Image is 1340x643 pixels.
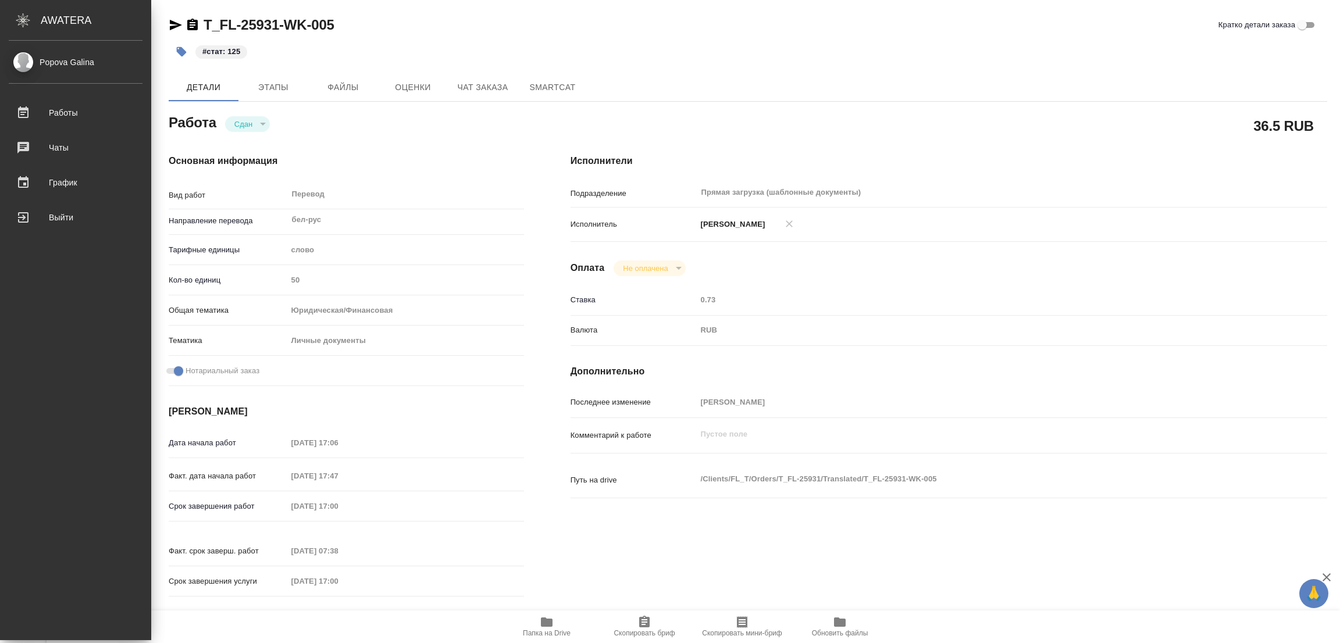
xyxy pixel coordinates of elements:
[571,430,697,441] p: Комментарий к работе
[287,573,389,590] input: Пустое поле
[697,320,1264,340] div: RUB
[693,610,791,643] button: Скопировать мини-бриф
[3,98,148,127] a: Работы
[176,80,231,95] span: Детали
[9,209,142,226] div: Выйти
[169,154,524,168] h4: Основная информация
[287,301,524,320] div: Юридическая/Финансовая
[169,274,287,286] p: Кол-во единиц
[41,9,151,32] div: AWATERA
[697,469,1264,489] textarea: /Clients/FL_T/Orders/T_FL-25931/Translated/T_FL-25931-WK-005
[169,305,287,316] p: Общая тематика
[9,139,142,156] div: Чаты
[186,365,259,377] span: Нотариальный заказ
[571,474,697,486] p: Путь на drive
[169,39,194,65] button: Добавить тэг
[287,498,389,515] input: Пустое поле
[596,610,693,643] button: Скопировать бриф
[287,240,524,260] div: слово
[287,272,524,288] input: Пустое поле
[169,545,287,557] p: Факт. срок заверш. работ
[169,437,287,449] p: Дата начала работ
[571,396,697,408] p: Последнее изменение
[1299,579,1328,608] button: 🙏
[194,46,248,56] span: стат: 125
[204,17,334,33] a: T_FL-25931-WK-005
[169,576,287,587] p: Срок завершения услуги
[1218,19,1295,31] span: Кратко детали заказа
[287,542,389,559] input: Пустое поле
[525,80,580,95] span: SmartCat
[702,629,782,637] span: Скопировать мини-бриф
[619,263,671,273] button: Не оплачена
[1304,581,1324,606] span: 🙏
[523,629,571,637] span: Папка на Drive
[614,629,675,637] span: Скопировать бриф
[614,260,685,276] div: Сдан
[287,434,389,451] input: Пустое поле
[697,291,1264,308] input: Пустое поле
[169,190,287,201] p: Вид работ
[3,203,148,232] a: Выйти
[571,219,697,230] p: Исполнитель
[455,80,511,95] span: Чат заказа
[169,335,287,346] p: Тематика
[287,331,524,351] div: Личные документы
[571,261,605,275] h4: Оплата
[697,219,765,230] p: [PERSON_NAME]
[169,470,287,482] p: Факт. дата начала работ
[697,394,1264,410] input: Пустое поле
[169,405,524,419] h4: [PERSON_NAME]
[3,168,148,197] a: График
[812,629,868,637] span: Обновить файлы
[9,104,142,122] div: Работы
[245,80,301,95] span: Этапы
[186,18,199,32] button: Скопировать ссылку
[231,119,256,129] button: Сдан
[1253,116,1314,135] h2: 36.5 RUB
[169,215,287,227] p: Направление перевода
[571,294,697,306] p: Ставка
[169,244,287,256] p: Тарифные единицы
[169,18,183,32] button: Скопировать ссылку для ЯМессенджера
[225,116,270,132] div: Сдан
[315,80,371,95] span: Файлы
[169,111,216,132] h2: Работа
[791,610,889,643] button: Обновить файлы
[571,324,697,336] p: Валюта
[498,610,596,643] button: Папка на Drive
[571,188,697,199] p: Подразделение
[9,56,142,69] div: Popova Galina
[385,80,441,95] span: Оценки
[9,174,142,191] div: График
[3,133,148,162] a: Чаты
[202,46,240,58] p: #стат: 125
[287,467,389,484] input: Пустое поле
[571,365,1327,378] h4: Дополнительно
[571,154,1327,168] h4: Исполнители
[169,501,287,512] p: Срок завершения работ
